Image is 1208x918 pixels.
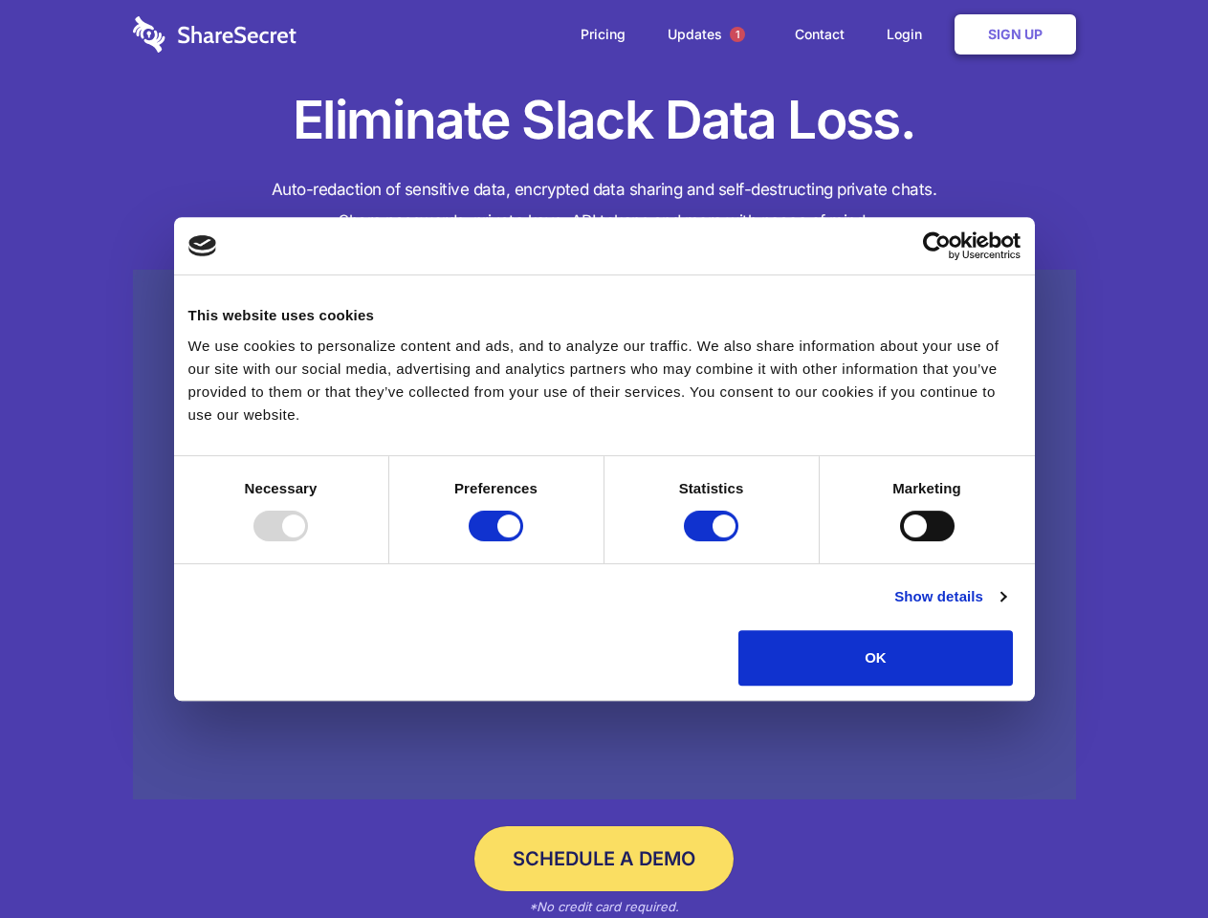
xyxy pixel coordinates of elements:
a: Login [868,5,951,64]
h1: Eliminate Slack Data Loss. [133,86,1076,155]
div: We use cookies to personalize content and ads, and to analyze our traffic. We also share informat... [188,335,1021,426]
img: logo [188,235,217,256]
a: Wistia video thumbnail [133,270,1076,800]
a: Usercentrics Cookiebot - opens in a new window [853,231,1021,260]
strong: Preferences [454,480,538,496]
span: 1 [730,27,745,42]
a: Sign Up [955,14,1076,55]
a: Show details [894,585,1005,608]
a: Contact [776,5,864,64]
a: Pricing [561,5,645,64]
strong: Statistics [679,480,744,496]
h4: Auto-redaction of sensitive data, encrypted data sharing and self-destructing private chats. Shar... [133,174,1076,237]
button: OK [738,630,1013,686]
img: logo-wordmark-white-trans-d4663122ce5f474addd5e946df7df03e33cb6a1c49d2221995e7729f52c070b2.svg [133,16,297,53]
em: *No credit card required. [529,899,679,914]
strong: Necessary [245,480,318,496]
a: Schedule a Demo [474,826,734,891]
strong: Marketing [892,480,961,496]
div: This website uses cookies [188,304,1021,327]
